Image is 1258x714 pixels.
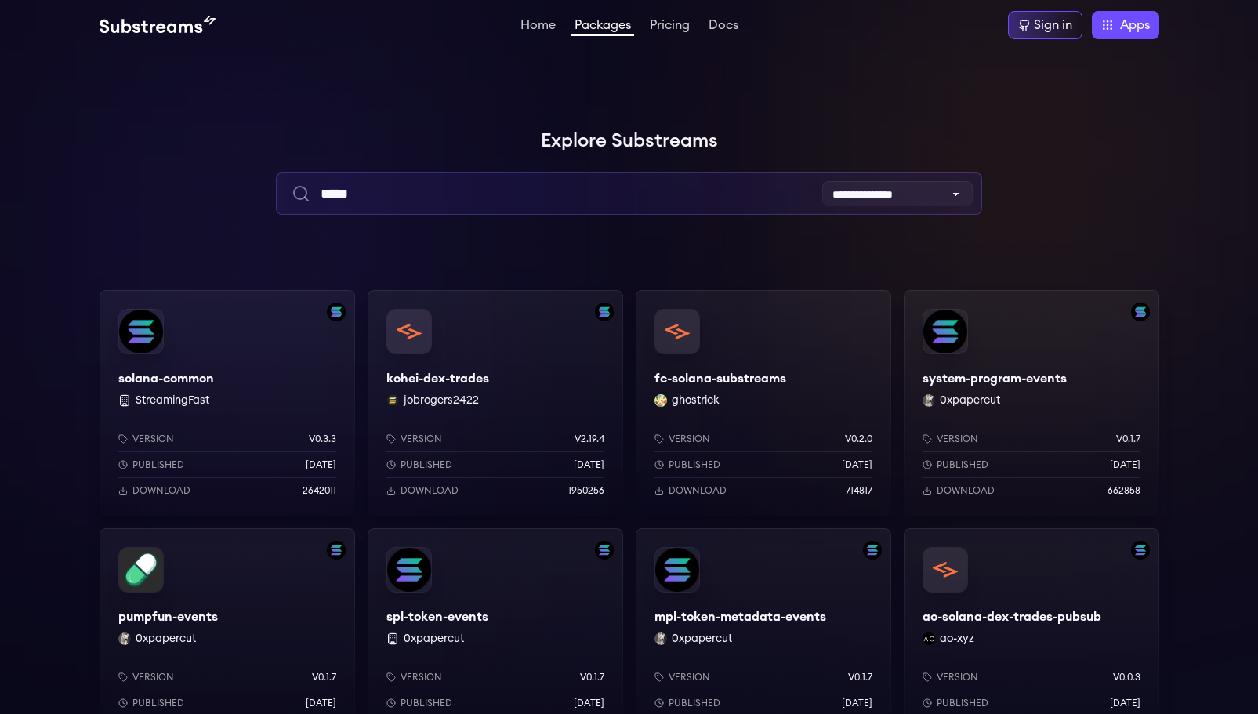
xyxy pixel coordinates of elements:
p: [DATE] [1110,697,1140,709]
p: Published [132,697,184,709]
button: 0xpapercut [136,631,196,647]
a: fc-solana-substreamsfc-solana-substreamsghostrick ghostrickVersionv0.2.0Published[DATE]Download71... [636,290,891,516]
p: Version [401,433,442,445]
p: Download [669,484,727,497]
a: Filter by solana networkkohei-dex-tradeskohei-dex-tradesjobrogers2422 jobrogers2422Versionv2.19.4... [368,290,623,516]
p: 2642011 [303,484,336,497]
p: v0.3.3 [309,433,336,445]
img: Filter by solana network [863,541,882,560]
img: Filter by solana network [1131,303,1150,321]
p: Published [132,458,184,471]
p: 662858 [1108,484,1140,497]
p: v0.2.0 [845,433,872,445]
p: Version [669,671,710,683]
span: Apps [1120,16,1150,34]
p: Published [937,458,988,471]
p: Published [669,697,720,709]
p: [DATE] [306,458,336,471]
p: v0.0.3 [1113,671,1140,683]
p: v2.19.4 [575,433,604,445]
p: [DATE] [306,697,336,709]
p: [DATE] [574,697,604,709]
h1: Explore Substreams [100,125,1159,157]
a: Pricing [647,19,693,34]
img: Filter by solana network [595,303,614,321]
p: Version [401,671,442,683]
p: v0.1.7 [580,671,604,683]
p: Version [132,671,174,683]
a: Filter by solana networksolana-commonsolana-common StreamingFastVersionv0.3.3Published[DATE]Downl... [100,290,355,516]
p: v0.1.7 [312,671,336,683]
img: Filter by solana network [327,541,346,560]
a: Filter by solana networksystem-program-eventssystem-program-events0xpapercut 0xpapercutVersionv0.... [904,290,1159,516]
button: 0xpapercut [940,393,1000,408]
p: Download [937,484,995,497]
div: Sign in [1034,16,1072,34]
p: Published [401,458,452,471]
a: Home [517,19,559,34]
img: Filter by solana network [327,303,346,321]
a: Sign in [1008,11,1082,39]
p: [DATE] [842,697,872,709]
p: [DATE] [842,458,872,471]
p: Published [669,458,720,471]
p: Published [401,697,452,709]
p: v0.1.7 [1116,433,1140,445]
p: [DATE] [574,458,604,471]
button: ghostrick [672,393,720,408]
p: Version [669,433,710,445]
button: StreamingFast [136,393,209,408]
p: Version [937,671,978,683]
p: Download [132,484,190,497]
button: 0xpapercut [404,631,464,647]
p: Version [132,433,174,445]
p: 1950256 [568,484,604,497]
a: Docs [705,19,741,34]
img: Substream's logo [100,16,216,34]
img: Filter by solana network [595,541,614,560]
button: jobrogers2422 [404,393,479,408]
p: Published [937,697,988,709]
p: Version [937,433,978,445]
button: ao-xyz [940,631,974,647]
a: Packages [571,19,634,36]
button: 0xpapercut [672,631,732,647]
p: [DATE] [1110,458,1140,471]
p: v0.1.7 [848,671,872,683]
p: 714817 [846,484,872,497]
p: Download [401,484,459,497]
img: Filter by solana network [1131,541,1150,560]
